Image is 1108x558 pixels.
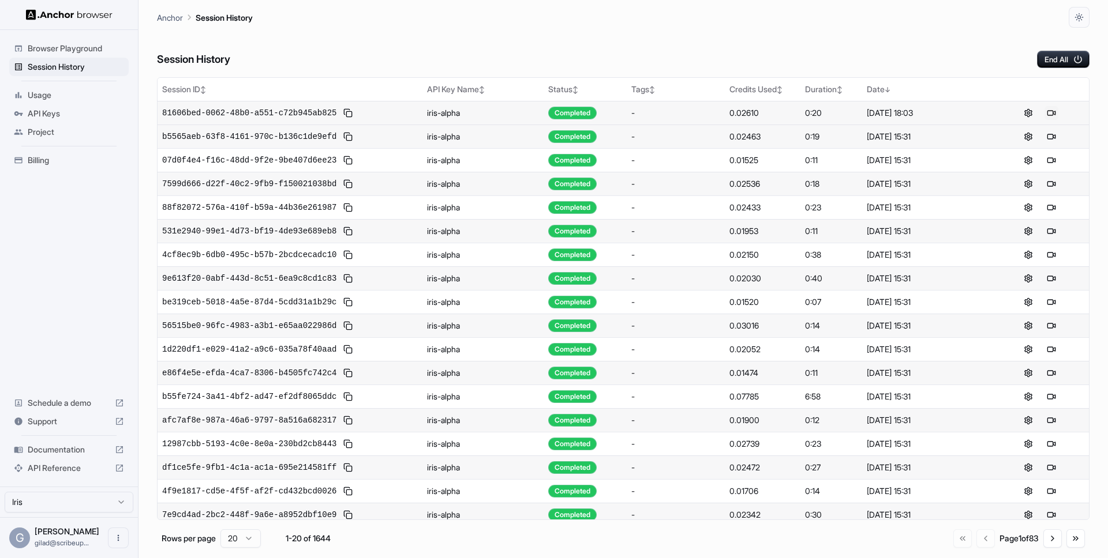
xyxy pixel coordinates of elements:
td: iris-alpha [422,314,544,337]
span: Session History [28,61,124,73]
div: Project [9,123,129,141]
span: afc7af8e-987a-46a6-9797-8a516a682317 [162,414,336,426]
p: Anchor [157,12,183,24]
div: Session History [9,58,129,76]
div: Documentation [9,440,129,459]
span: Project [28,126,124,138]
div: 0:40 [805,273,857,284]
div: 0.01520 [729,296,796,308]
div: Completed [548,272,597,285]
td: iris-alpha [422,479,544,503]
div: - [631,296,720,308]
div: [DATE] 15:31 [867,367,986,379]
div: 0.02342 [729,509,796,521]
span: 4f9e1817-cd5e-4f5f-af2f-cd432bcd0026 [162,485,336,497]
div: - [631,131,720,142]
td: iris-alpha [422,384,544,408]
td: iris-alpha [422,361,544,384]
div: Completed [548,367,597,379]
div: 0.02739 [729,438,796,450]
span: ↓ [885,85,890,94]
td: iris-alpha [422,432,544,455]
span: ↕ [200,85,206,94]
td: iris-alpha [422,125,544,148]
div: 0:19 [805,131,857,142]
div: 0.02150 [729,249,796,261]
td: iris-alpha [422,455,544,479]
div: 0:20 [805,107,857,119]
span: ↕ [777,85,783,94]
div: Schedule a demo [9,394,129,412]
div: - [631,438,720,450]
div: [DATE] 15:31 [867,202,986,213]
div: 6:58 [805,391,857,402]
div: 0.02463 [729,131,796,142]
div: 0.02052 [729,344,796,355]
div: [DATE] 15:31 [867,273,986,284]
div: Completed [548,130,597,143]
div: - [631,509,720,521]
span: Browser Playground [28,43,124,54]
div: Completed [548,343,597,356]
span: ↕ [479,85,485,94]
div: - [631,320,720,331]
div: - [631,202,720,213]
div: G [9,527,30,548]
div: 0.02536 [729,178,796,190]
div: Credits Used [729,84,796,95]
div: Browser Playground [9,39,129,58]
span: Gilad Spitzer [35,526,99,536]
div: [DATE] 18:03 [867,107,986,119]
div: Completed [548,438,597,450]
div: Completed [548,390,597,403]
div: 0:23 [805,438,857,450]
span: 56515be0-96fc-4983-a3b1-e65aa022986d [162,320,336,331]
div: Date [867,84,986,95]
span: 9e613f20-0abf-443d-8c51-6ea9c8cd1c83 [162,273,336,284]
div: 0.01474 [729,367,796,379]
h6: Session History [157,51,230,68]
td: iris-alpha [422,337,544,361]
div: 0.01953 [729,225,796,237]
span: 07d0f4e4-f16c-48dd-9f2e-9be407d6ee23 [162,154,336,166]
span: Support [28,416,110,427]
div: Completed [548,154,597,167]
div: Usage [9,86,129,104]
div: Completed [548,485,597,497]
div: Status [548,84,622,95]
div: 0.02472 [729,462,796,473]
div: - [631,414,720,426]
div: 0:18 [805,178,857,190]
div: Completed [548,461,597,474]
div: - [631,178,720,190]
span: ↕ [649,85,655,94]
span: b55fe724-3a41-4bf2-ad47-ef2df8065ddc [162,391,336,402]
span: gilad@scribeup.io [35,538,89,547]
div: [DATE] 15:31 [867,462,986,473]
span: 7e9cd4ad-2bc2-448f-9a6e-a8952dbf10e9 [162,509,336,521]
div: [DATE] 15:31 [867,225,986,237]
span: Usage [28,89,124,101]
div: [DATE] 15:31 [867,509,986,521]
span: 1d220df1-e029-41a2-a9c6-035a78f40aad [162,344,336,355]
p: Session History [196,12,253,24]
span: 531e2940-99e1-4d73-bf19-4de93e689eb8 [162,225,336,237]
div: 0.01525 [729,154,796,166]
div: - [631,154,720,166]
div: 0.02610 [729,107,796,119]
div: 0:14 [805,344,857,355]
div: - [631,367,720,379]
span: Schedule a demo [28,397,110,409]
div: API Key Name [427,84,539,95]
div: [DATE] 15:31 [867,178,986,190]
td: iris-alpha [422,290,544,314]
div: [DATE] 15:31 [867,414,986,426]
div: API Keys [9,104,129,123]
span: 4cf8ec9b-6db0-495c-b57b-2bcdcecadc10 [162,249,336,261]
div: 1-20 of 1644 [279,533,337,544]
div: - [631,462,720,473]
td: iris-alpha [422,172,544,195]
div: 0.07785 [729,391,796,402]
span: 81606bed-0062-48b0-a551-c72b945ab825 [162,107,336,119]
span: Billing [28,154,124,166]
